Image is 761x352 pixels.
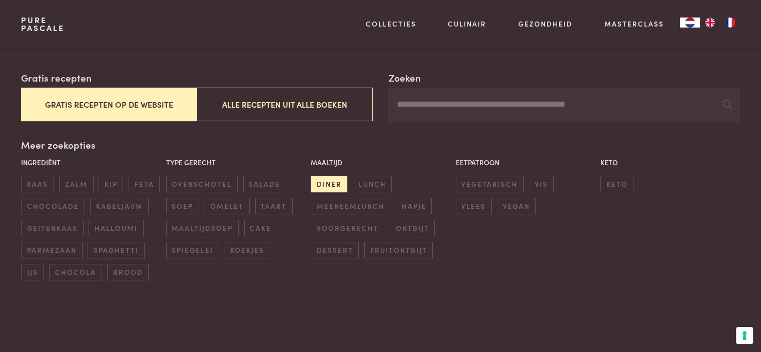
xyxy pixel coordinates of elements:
[21,176,54,192] span: kaas
[311,176,347,192] span: diner
[448,19,486,29] a: Culinair
[166,198,199,214] span: soep
[244,220,277,236] span: cake
[396,198,432,214] span: hapje
[166,176,238,192] span: ovenschotel
[21,242,82,258] span: parmezaan
[364,242,433,258] span: fruitontbijt
[243,176,286,192] span: salade
[700,18,720,28] a: EN
[21,198,85,214] span: chocolade
[59,176,93,192] span: zalm
[518,19,572,29] a: Gezondheid
[21,88,197,121] button: Gratis recepten op de website
[353,176,392,192] span: lunch
[311,157,450,168] p: Maaltijd
[456,157,595,168] p: Eetpatroon
[166,242,219,258] span: spiegelei
[680,18,700,28] a: NL
[736,327,753,344] button: Uw voorkeuren voor toestemming voor trackingtechnologieën
[390,220,435,236] span: ontbijt
[88,242,144,258] span: spaghetti
[225,242,270,258] span: koekjes
[497,198,535,214] span: vegan
[600,157,740,168] p: Keto
[255,198,293,214] span: taart
[21,157,161,168] p: Ingrediënt
[197,88,372,121] button: Alle recepten uit alle boeken
[311,220,384,236] span: voorgerecht
[311,198,390,214] span: meeneemlunch
[21,16,65,32] a: PurePascale
[166,220,239,236] span: maaltijdsoep
[166,157,306,168] p: Type gerecht
[49,264,102,280] span: chocola
[21,71,92,85] label: Gratis recepten
[107,264,149,280] span: brood
[89,220,143,236] span: halloumi
[21,264,44,280] span: ijs
[456,176,524,192] span: vegetarisch
[90,198,148,214] span: kabeljauw
[99,176,123,192] span: kip
[456,198,492,214] span: vlees
[529,176,553,192] span: vis
[21,220,83,236] span: geitenkaas
[600,176,633,192] span: keto
[205,198,250,214] span: omelet
[388,71,420,85] label: Zoeken
[129,176,160,192] span: feta
[311,242,359,258] span: dessert
[700,18,740,28] ul: Language list
[680,18,700,28] div: Language
[680,18,740,28] aside: Language selected: Nederlands
[366,19,416,29] a: Collecties
[720,18,740,28] a: FR
[604,19,664,29] a: Masterclass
